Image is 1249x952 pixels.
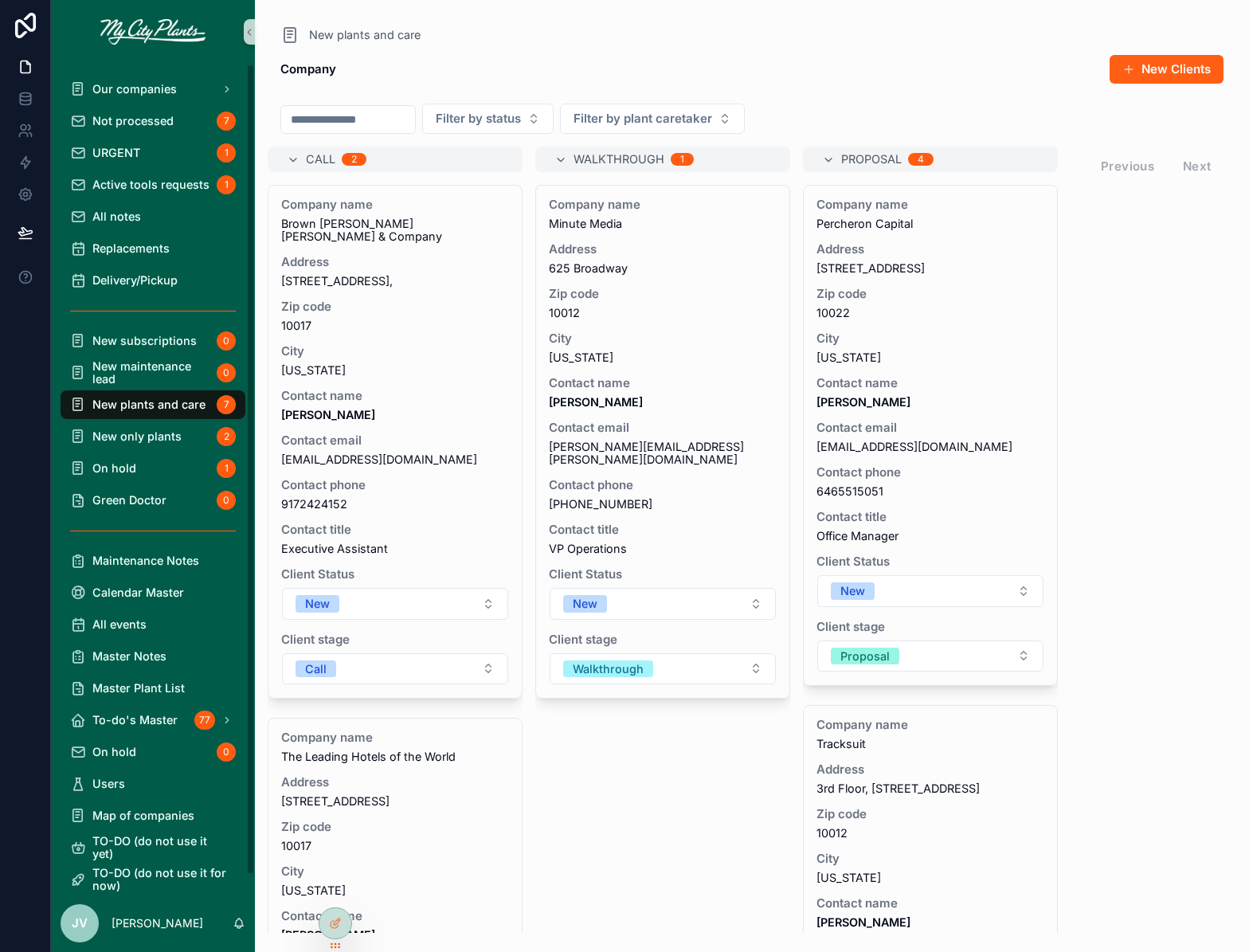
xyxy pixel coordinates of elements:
span: Active tools requests [92,178,209,191]
a: TO-DO (do not use it yet) [61,833,245,862]
a: Maintenance Notes [61,547,245,575]
span: Contact title [281,523,509,536]
span: Contact email [281,434,509,447]
span: VP Operations [549,543,777,555]
span: New subscriptions [92,335,197,347]
span: Client Status [549,568,777,581]
button: Select Button [282,588,508,620]
div: Call [305,660,327,678]
span: Client stage [549,633,777,646]
span: [EMAIL_ADDRESS][DOMAIN_NAME] [281,453,509,466]
span: 3rd Floor, [STREET_ADDRESS] [816,782,1044,795]
span: [STREET_ADDRESS], [281,275,509,288]
a: On hold0 [61,738,245,766]
span: Map of companies [92,809,194,822]
a: New plants and care7 [61,390,245,419]
a: TO-DO (do not use it for now) [61,865,245,894]
span: Contact name [281,390,509,402]
a: URGENT1 [61,139,245,167]
div: scrollable content [51,64,255,895]
span: Company name [281,198,509,211]
span: Zip code [816,288,1044,300]
span: [PHONE_NUMBER] [549,498,777,511]
span: Company name [816,719,1044,731]
strong: [PERSON_NAME] [816,915,910,929]
div: 77 [194,711,215,730]
span: On hold [92,462,136,475]
a: Not processed7 [61,107,245,135]
span: Contact email [549,421,777,434]
strong: [PERSON_NAME] [816,395,910,409]
span: [STREET_ADDRESS] [281,795,509,808]
span: Our companies [92,83,177,96]
span: Walkthrough [574,151,664,167]
span: All events [92,618,147,631]
button: Select Button [817,575,1043,607]
span: Users [92,778,125,790]
strong: [PERSON_NAME] [281,408,375,421]
span: JV [72,914,88,933]
a: All notes [61,202,245,231]
span: All notes [92,210,141,223]
a: Our companies [61,75,245,104]
span: Contact phone [549,479,777,492]
a: Active tools requests1 [61,170,245,199]
a: New subscriptions0 [61,327,245,355]
a: Delivery/Pickup [61,266,245,295]
span: Filter by plant caretaker [574,111,712,127]
span: Minute Media [549,217,777,230]
div: 0 [217,331,236,351]
a: New maintenance lead0 [61,358,245,387]
span: Zip code [281,821,509,833]
span: 9172424152 [281,498,509,511]
span: Client stage [816,621,1044,633]
a: Replacements [61,234,245,263]
div: 7 [217,112,236,131]
span: 10022 [816,307,1044,319]
div: 0 [217,742,236,762]
a: Company nameBrown [PERSON_NAME] [PERSON_NAME] & CompanyAddress[STREET_ADDRESS],Zip code10017City[... [268,185,523,699]
span: [US_STATE] [549,351,777,364]
span: Master Notes [92,650,166,663]
a: Calendar Master [61,578,245,607]
button: New Clients [1110,55,1224,84]
span: Maintenance Notes [92,554,199,567]
span: Replacements [92,242,170,255]
span: [EMAIL_ADDRESS][DOMAIN_NAME] [816,441,1044,453]
span: Executive Assistant [281,543,509,555]
img: App logo [100,19,206,45]
div: Proposal [840,648,890,665]
div: 2 [351,153,357,166]
span: 10012 [549,307,777,319]
span: Contact name [549,377,777,390]
div: 0 [217,363,236,382]
span: City [281,345,509,358]
span: On hold [92,746,136,758]
span: 6465515051 [816,485,1044,498]
div: 1 [217,459,236,478]
span: [US_STATE] [281,884,509,897]
span: [STREET_ADDRESS] [816,262,1044,275]
span: Address [281,776,509,789]
button: Select Button [560,104,745,134]
span: Contact name [816,377,1044,390]
a: To-do's Master77 [61,706,245,735]
span: To-do's Master [92,714,178,727]
div: 7 [217,395,236,414]
a: Map of companies [61,801,245,830]
span: Green Doctor [92,494,166,507]
span: URGENT [92,147,140,159]
div: 2 [217,427,236,446]
span: New plants and care [309,27,421,43]
span: Client Status [816,555,1044,568]
span: Call [306,151,335,167]
h1: Company [280,58,336,80]
span: The Leading Hotels of the World [281,750,509,763]
span: Address [816,763,1044,776]
a: All events [61,610,245,639]
span: Zip code [816,808,1044,821]
span: [US_STATE] [281,364,509,377]
a: Company namePercheron CapitalAddress[STREET_ADDRESS]Zip code10022City[US_STATE]Contact name[PERSO... [803,185,1058,686]
div: 4 [918,153,924,166]
span: City [816,852,1044,865]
